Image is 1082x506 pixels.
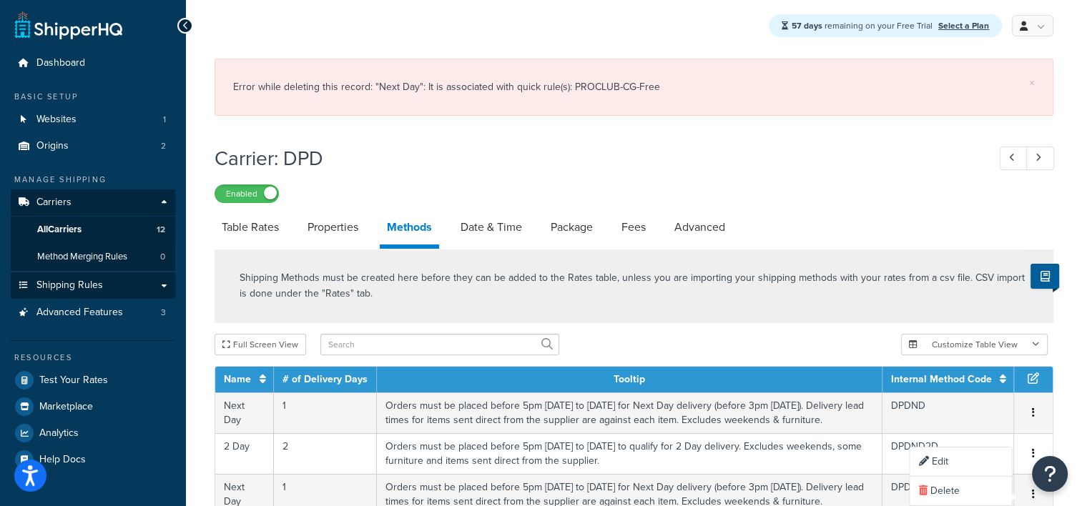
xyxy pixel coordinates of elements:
span: 3 [161,307,166,319]
span: remaining on your Free Trial [792,19,935,32]
td: DPDND [882,392,1014,433]
a: Fees [614,210,653,244]
span: Test Your Rates [39,374,108,387]
span: Carriers [36,197,72,209]
span: Origins [36,140,69,152]
div: Basic Setup [11,91,175,103]
a: × [1029,77,1035,89]
td: Orders must be placed before 5pm [DATE] to [DATE] for Next Day delivery (before 3pm [DATE]). Deli... [377,392,882,433]
span: Help Docs [39,454,86,466]
div: Manage Shipping [11,174,175,186]
a: Dashboard [11,50,175,76]
a: Carriers [11,189,175,216]
div: Error while deleting this record: "Next Day": It is associated with quick rule(s): PROCLUB-CG-Free [233,77,1035,97]
a: Advanced [667,210,732,244]
td: Orders must be placed before 5pm [DATE] to [DATE] to qualify for 2 Day delivery. Excludes weekend... [377,433,882,474]
a: AllCarriers12 [11,217,175,243]
span: Method Merging Rules [37,251,127,263]
a: Next Record [1026,147,1054,170]
a: Help Docs [11,447,175,472]
a: Test Your Rates [11,367,175,393]
a: Marketplace [11,394,175,420]
div: Edit [910,447,1011,477]
li: Websites [11,106,175,133]
span: 12 [157,224,165,236]
a: Shipping Rules [11,272,175,299]
li: Origins [11,133,175,159]
a: Methods [380,210,439,249]
div: Resources [11,352,175,364]
span: Analytics [39,427,79,440]
td: DPDND2D [882,433,1014,474]
a: Internal Method Code [891,372,992,387]
button: Show Help Docs [1031,264,1059,289]
button: Full Screen View [215,334,306,355]
td: 2 Day [215,433,274,474]
a: Select a Plan [938,19,989,32]
span: 2 [161,140,166,152]
button: Customize Table View [901,334,1048,355]
a: Websites1 [11,106,175,133]
span: All Carriers [37,224,82,236]
span: Advanced Features [36,307,123,319]
input: Search [320,334,559,355]
a: Analytics [11,420,175,446]
td: Next Day [215,392,274,433]
a: Advanced Features3 [11,299,175,326]
button: Open Resource Center [1032,456,1068,492]
a: Method Merging Rules0 [11,244,175,270]
li: Advanced Features [11,299,175,326]
th: Tooltip [377,367,882,392]
label: Enabled [215,185,278,202]
span: Dashboard [36,57,85,69]
span: 1 [163,114,166,126]
a: Package [544,210,600,244]
span: 0 [160,251,165,263]
a: Table Rates [215,210,286,244]
a: Origins2 [11,133,175,159]
a: Name [224,372,251,387]
a: Previous Record [1000,147,1028,170]
span: Websites [36,114,77,126]
li: Carriers [11,189,175,271]
li: Method Merging Rules [11,244,175,270]
div: Delete [910,477,1011,506]
span: Shipping Rules [36,279,103,292]
a: Date & Time [453,210,529,244]
p: Shipping Methods must be created here before they can be added to the Rates table, unless you are... [240,270,1028,302]
h1: Carrier: DPD [215,144,973,172]
a: Properties [300,210,365,244]
th: # of Delivery Days [274,367,377,392]
td: 1 [274,392,377,433]
td: 2 [274,433,377,474]
span: Marketplace [39,401,93,413]
strong: 57 days [792,19,822,32]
